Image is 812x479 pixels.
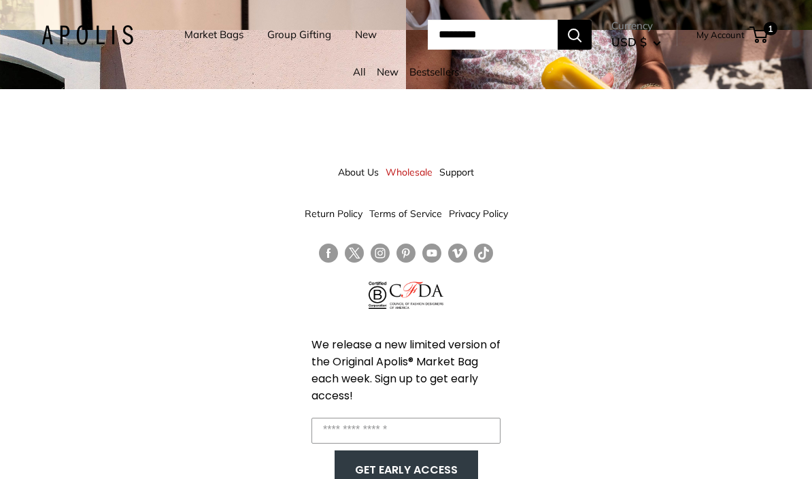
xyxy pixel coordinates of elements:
a: Support [439,160,474,184]
a: Follow us on Pinterest [396,244,416,263]
span: 1 [764,22,777,35]
a: New [355,25,377,44]
img: Certified B Corporation [369,282,387,309]
a: 1 [751,27,768,43]
a: Follow us on Twitter [345,244,364,268]
a: Bestsellers [409,65,459,78]
input: Enter your email [311,418,501,444]
span: We release a new limited version of the Original Apolis® Market Bag each week. Sign up to get ear... [311,337,501,403]
span: Currency [611,16,661,35]
button: USD $ [611,31,661,53]
a: New [377,65,399,78]
input: Search... [428,20,558,50]
a: All [353,65,366,78]
img: Apolis [41,25,133,45]
a: Group Gifting [267,25,331,44]
a: Follow us on YouTube [422,244,441,263]
a: Follow us on Tumblr [474,244,493,263]
a: Market Bags [184,25,243,44]
a: Follow us on Vimeo [448,244,467,263]
a: Terms of Service [369,201,442,226]
a: Privacy Policy [449,201,508,226]
a: Wholesale [386,160,433,184]
a: Follow us on Instagram [371,244,390,263]
a: Return Policy [305,201,362,226]
a: My Account [696,27,745,43]
span: USD $ [611,35,647,49]
img: Council of Fashion Designers of America Member [390,282,443,309]
a: About Us [338,160,379,184]
a: Follow us on Facebook [319,244,338,263]
button: Search [558,20,592,50]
